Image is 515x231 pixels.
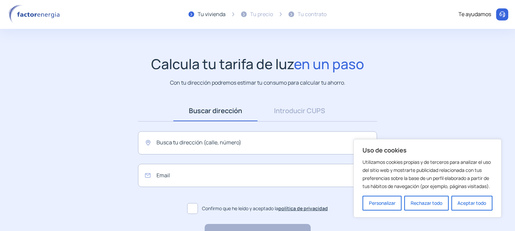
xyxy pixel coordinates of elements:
button: Aceptar todo [451,196,492,211]
a: Introducir CUPS [257,100,342,121]
div: Tu contrato [298,10,327,19]
img: logo factor [7,5,64,24]
p: Utilizamos cookies propias y de terceros para analizar el uso del sitio web y mostrarte publicida... [363,158,492,190]
button: Personalizar [363,196,402,211]
img: llamar [499,11,506,18]
p: Uso de cookies [363,146,492,154]
a: Buscar dirección [173,100,257,121]
span: en un paso [294,54,364,73]
h1: Calcula tu tarifa de luz [151,56,364,72]
span: Confirmo que he leído y aceptado la [202,205,328,212]
button: Rechazar todo [404,196,448,211]
div: Tu vivienda [198,10,226,19]
div: Tu precio [250,10,273,19]
p: Con tu dirección podremos estimar tu consumo para calcular tu ahorro. [170,79,345,87]
div: Uso de cookies [353,139,502,218]
div: Te ayudamos [458,10,491,19]
a: política de privacidad [278,205,328,212]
